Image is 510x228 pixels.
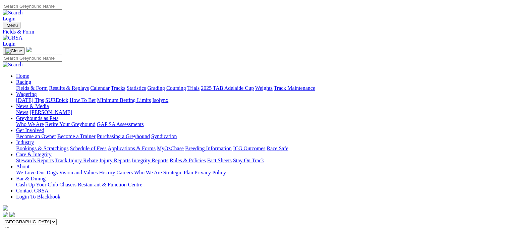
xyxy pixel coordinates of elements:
[16,115,58,121] a: Greyhounds as Pets
[16,146,68,151] a: Bookings & Scratchings
[49,85,89,91] a: Results & Replays
[3,10,23,16] img: Search
[152,97,168,103] a: Isolynx
[3,35,22,41] img: GRSA
[3,16,15,21] a: Login
[255,85,273,91] a: Weights
[57,133,96,139] a: Become a Trainer
[127,85,146,91] a: Statistics
[3,62,23,68] img: Search
[201,85,254,91] a: 2025 TAB Adelaide Cup
[233,158,264,163] a: Stay On Track
[3,29,507,35] a: Fields & Form
[3,55,62,62] input: Search
[16,91,37,97] a: Wagering
[97,121,144,127] a: GAP SA Assessments
[16,109,28,115] a: News
[9,212,15,217] img: twitter.svg
[16,109,507,115] div: News & Media
[99,170,115,175] a: History
[90,85,110,91] a: Calendar
[132,158,168,163] a: Integrity Reports
[151,133,177,139] a: Syndication
[5,48,22,54] img: Close
[16,170,58,175] a: We Love Our Dogs
[16,182,58,187] a: Cash Up Your Club
[16,152,52,157] a: Care & Integrity
[70,97,96,103] a: How To Bet
[207,158,232,163] a: Fact Sheets
[3,3,62,10] input: Search
[16,121,507,127] div: Greyhounds as Pets
[45,97,68,103] a: SUREpick
[59,182,142,187] a: Chasers Restaurant & Function Centre
[163,170,193,175] a: Strategic Plan
[16,73,29,79] a: Home
[3,41,15,47] a: Login
[16,139,34,145] a: Industry
[99,158,130,163] a: Injury Reports
[166,85,186,91] a: Coursing
[111,85,125,91] a: Tracks
[16,176,46,181] a: Bar & Dining
[3,47,25,55] button: Toggle navigation
[233,146,265,151] a: ICG Outcomes
[16,85,48,91] a: Fields & Form
[16,97,507,103] div: Wagering
[134,170,162,175] a: Who We Are
[16,170,507,176] div: About
[16,103,49,109] a: News & Media
[187,85,200,91] a: Trials
[16,164,30,169] a: About
[55,158,98,163] a: Track Injury Rebate
[108,146,156,151] a: Applications & Forms
[45,121,96,127] a: Retire Your Greyhound
[116,170,133,175] a: Careers
[16,97,44,103] a: [DATE] Tips
[16,127,44,133] a: Get Involved
[274,85,315,91] a: Track Maintenance
[97,133,150,139] a: Purchasing a Greyhound
[16,79,31,85] a: Racing
[3,205,8,211] img: logo-grsa-white.png
[16,133,507,139] div: Get Involved
[267,146,288,151] a: Race Safe
[30,109,72,115] a: [PERSON_NAME]
[157,146,184,151] a: MyOzChase
[16,158,507,164] div: Care & Integrity
[16,146,507,152] div: Industry
[3,212,8,217] img: facebook.svg
[16,85,507,91] div: Racing
[3,22,20,29] button: Toggle navigation
[26,47,32,52] img: logo-grsa-white.png
[16,182,507,188] div: Bar & Dining
[59,170,98,175] a: Vision and Values
[16,194,60,199] a: Login To Blackbook
[7,23,18,28] span: Menu
[97,97,151,103] a: Minimum Betting Limits
[16,158,54,163] a: Stewards Reports
[16,121,44,127] a: Who We Are
[170,158,206,163] a: Rules & Policies
[185,146,232,151] a: Breeding Information
[16,133,56,139] a: Become an Owner
[70,146,106,151] a: Schedule of Fees
[148,85,165,91] a: Grading
[194,170,226,175] a: Privacy Policy
[16,188,48,193] a: Contact GRSA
